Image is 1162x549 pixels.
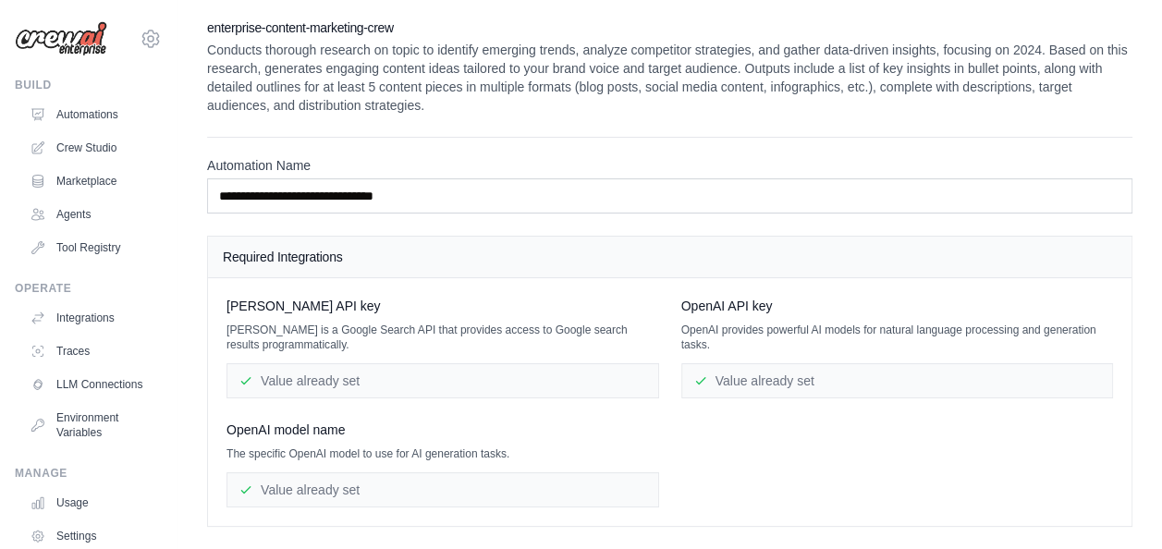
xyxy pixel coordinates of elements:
[681,323,1114,352] p: OpenAI provides powerful AI models for natural language processing and generation tasks.
[15,21,107,56] img: Logo
[226,421,345,439] span: OpenAI model name
[22,303,162,333] a: Integrations
[22,403,162,447] a: Environment Variables
[22,166,162,196] a: Marketplace
[681,297,773,315] span: OpenAI API key
[226,472,659,507] div: Value already set
[22,370,162,399] a: LLM Connections
[223,248,1117,266] h4: Required Integrations
[226,363,659,398] div: Value already set
[15,78,162,92] div: Build
[22,133,162,163] a: Crew Studio
[22,336,162,366] a: Traces
[207,18,1132,37] h2: enterprise-content-marketing-crew
[681,363,1114,398] div: Value already set
[207,156,1132,175] label: Automation Name
[226,446,659,461] p: The specific OpenAI model to use for AI generation tasks.
[22,233,162,262] a: Tool Registry
[22,100,162,129] a: Automations
[22,200,162,229] a: Agents
[15,281,162,296] div: Operate
[15,466,162,481] div: Manage
[226,323,659,352] p: [PERSON_NAME] is a Google Search API that provides access to Google search results programmatically.
[226,297,381,315] span: [PERSON_NAME] API key
[207,41,1132,115] p: Conducts thorough research on topic to identify emerging trends, analyze competitor strategies, a...
[22,488,162,518] a: Usage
